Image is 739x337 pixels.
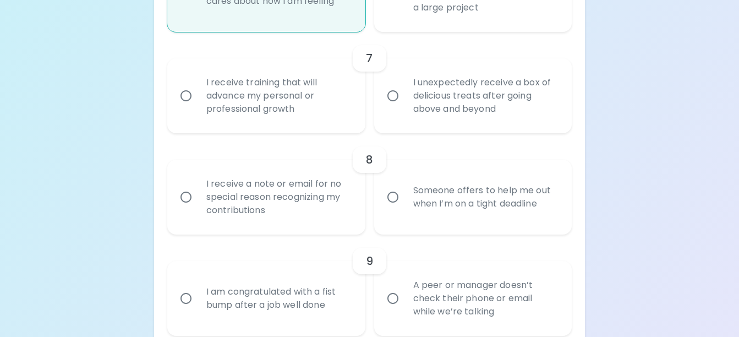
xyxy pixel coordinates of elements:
[198,63,359,129] div: I receive training that will advance my personal or professional growth
[198,272,359,325] div: I am congratulated with a fist bump after a job well done
[404,171,566,224] div: Someone offers to help me out when I’m on a tight deadline
[167,133,572,235] div: choice-group-check
[167,32,572,133] div: choice-group-check
[366,50,373,67] h6: 7
[167,235,572,336] div: choice-group-check
[198,164,359,230] div: I receive a note or email for no special reason recognizing my contributions
[366,252,373,270] h6: 9
[404,63,566,129] div: I unexpectedly receive a box of delicious treats after going above and beyond
[404,265,566,331] div: A peer or manager doesn’t check their phone or email while we’re talking
[366,151,373,168] h6: 8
